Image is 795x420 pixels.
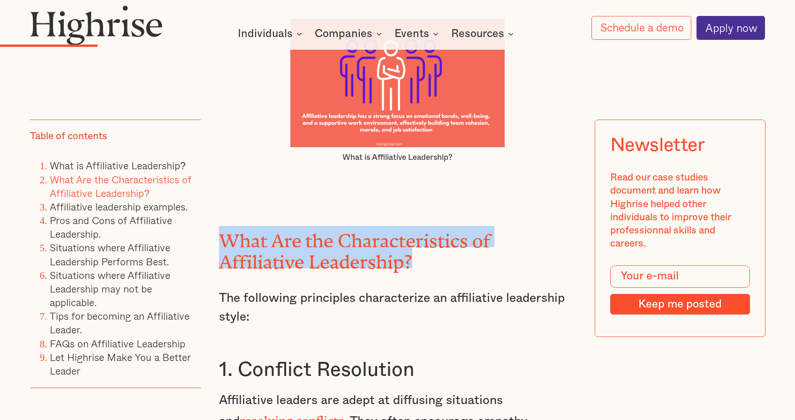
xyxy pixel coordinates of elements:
[238,28,305,39] div: Individuals
[451,28,504,39] div: Resources
[591,16,691,40] a: Schedule a demo
[50,267,170,309] a: Situations where Affiliative Leadership may not be applicable.
[290,152,505,163] figcaption: What is Affiliative Leadership?
[50,157,186,173] a: What is Affiliative Leadership?
[219,168,576,187] p: ‍
[50,240,170,269] a: Situations where Affiliative Leadership Performs Best.
[30,129,107,142] div: Table of contents
[394,28,429,39] div: Events
[219,226,576,268] h2: What Are the Characteristics of Affiliative Leadership?
[610,171,750,250] div: Read our case studies document and learn how Highrise helped other individuals to improve their p...
[610,135,704,156] div: Newsletter
[238,28,293,39] div: Individuals
[50,349,190,378] a: Let Highrise Make You a Better Leader
[50,212,172,241] a: Pros and Cons of Affiliative Leadership.
[610,294,750,315] input: Keep me posted
[50,199,188,214] a: Affiliative leadership examples.
[50,308,189,337] a: Tips for becoming an Affiliative Leader.
[219,358,576,382] h3: 1. Conflict Resolution
[451,28,516,39] div: Resources
[30,5,163,45] img: Highrise logo
[315,28,372,39] div: Companies
[50,171,191,200] a: What Are the Characteristics of Affiliative Leadership?
[610,265,750,288] input: Your e-mail
[219,289,576,326] p: The following principles characterize an affiliative leadership style:
[315,28,385,39] div: Companies
[697,16,765,40] a: Apply now
[290,19,505,147] img: What is Affiliative Leadership?
[50,335,185,351] a: FAQs on Affiliative Leadership
[610,265,750,315] form: Modal Form
[394,28,441,39] div: Events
